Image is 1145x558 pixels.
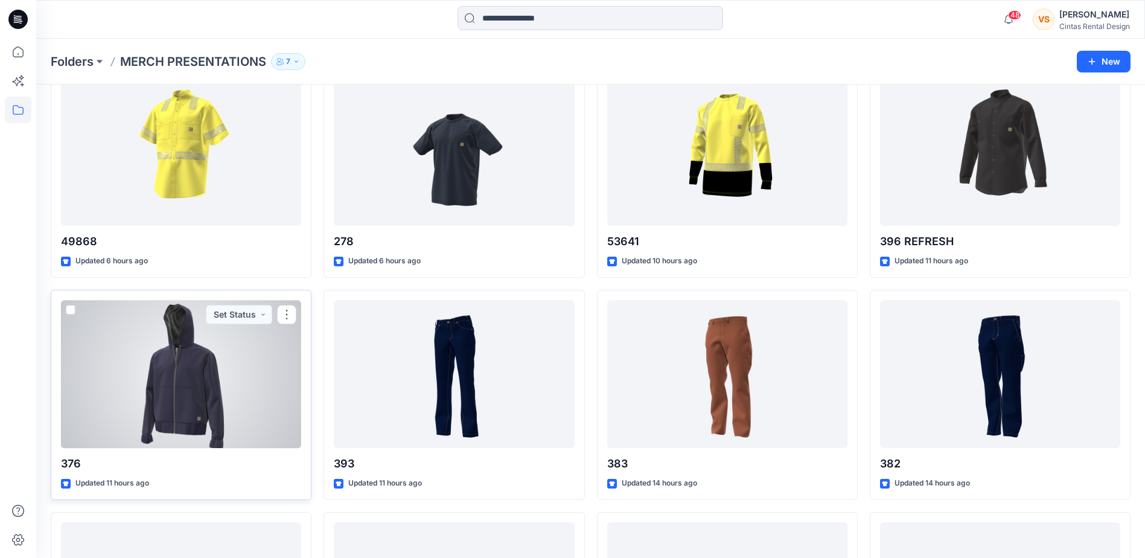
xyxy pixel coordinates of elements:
[607,78,847,226] a: 53641
[1033,8,1054,30] div: VS
[334,300,574,448] a: 393
[607,300,847,448] a: 383
[607,233,847,250] p: 53641
[61,300,301,448] a: 376
[334,78,574,226] a: 278
[61,78,301,226] a: 49868
[880,455,1120,472] p: 382
[880,233,1120,250] p: 396 REFRESH
[61,233,301,250] p: 49868
[271,53,305,70] button: 7
[286,55,290,68] p: 7
[120,53,266,70] p: MERCH PRESENTATIONS
[334,233,574,250] p: 278
[880,300,1120,448] a: 382
[334,455,574,472] p: 393
[1059,22,1130,31] div: Cintas Rental Design
[348,255,421,268] p: Updated 6 hours ago
[348,477,422,490] p: Updated 11 hours ago
[51,53,94,70] a: Folders
[61,455,301,472] p: 376
[880,78,1120,226] a: 396 REFRESH
[622,477,697,490] p: Updated 14 hours ago
[895,477,970,490] p: Updated 14 hours ago
[607,455,847,472] p: 383
[1059,7,1130,22] div: [PERSON_NAME]
[75,255,148,268] p: Updated 6 hours ago
[622,255,697,268] p: Updated 10 hours ago
[75,477,149,490] p: Updated 11 hours ago
[1077,51,1131,72] button: New
[895,255,968,268] p: Updated 11 hours ago
[1008,10,1021,20] span: 48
